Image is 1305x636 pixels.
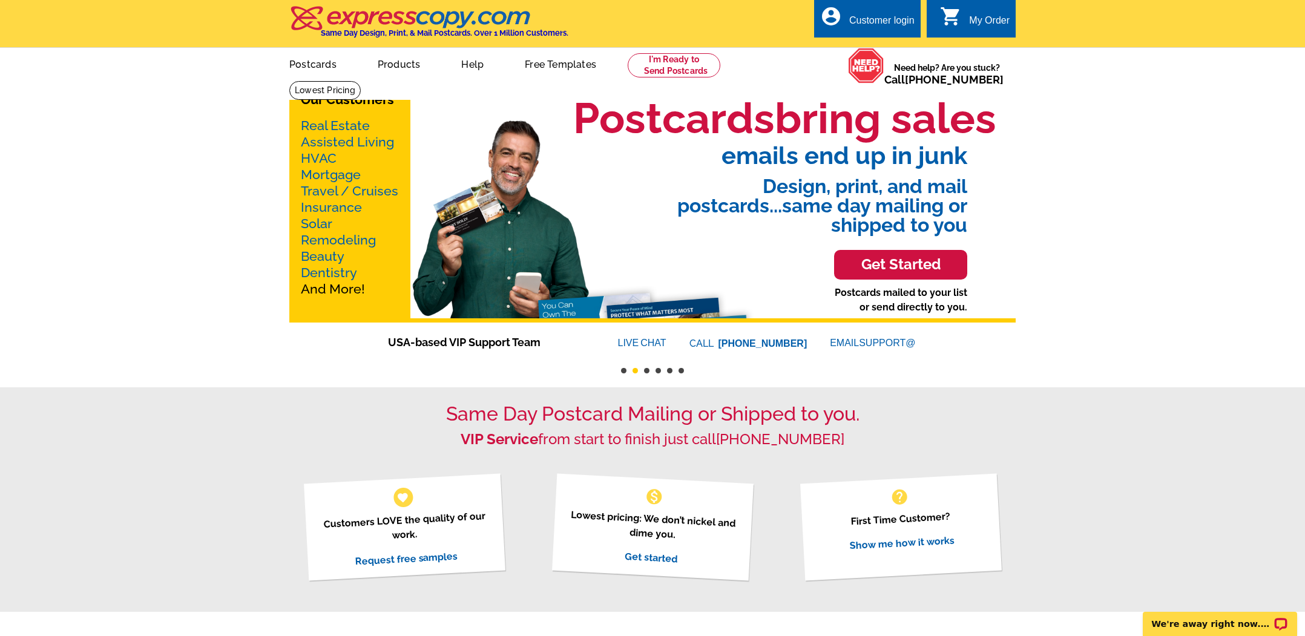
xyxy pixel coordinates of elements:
a: [PHONE_NUMBER] [716,430,844,448]
span: Call [884,73,1004,86]
span: monetization_on [645,487,664,507]
a: Request free samples [354,550,458,567]
h3: Get Started [849,256,952,274]
a: Products [358,49,440,77]
a: Get started [624,550,677,565]
a: Get Started [834,235,967,286]
a: [PHONE_NUMBER] [905,73,1004,86]
a: Help [442,49,503,77]
a: Mortgage [301,167,361,182]
a: Travel / Cruises [301,183,398,198]
p: And More! [301,117,399,297]
a: Free Templates [505,49,616,77]
h4: Same Day Design, Print, & Mail Postcards. Over 1 Million Customers. [321,28,568,38]
a: Solar [301,216,332,231]
a: Beauty [301,249,344,264]
p: First Time Customer? [815,507,985,531]
font: SUPPORT@ [859,336,917,350]
a: Real Estate [301,118,370,133]
span: USA-based VIP Support Team [388,334,582,350]
span: Design, print, and mail postcards...same day mailing or shipped to you [544,168,967,235]
a: HVAC [301,151,337,166]
font: CALL [689,336,715,351]
div: Customer login [849,15,915,32]
button: 1 of 6 [621,368,626,373]
a: LIVECHAT [618,338,666,348]
button: 3 of 6 [644,368,649,373]
button: 6 of 6 [679,368,684,373]
a: EMAILSUPPORT@ [830,338,917,348]
a: account_circle Customer login [820,13,915,28]
iframe: LiveChat chat widget [1135,598,1305,636]
i: shopping_cart [940,5,962,27]
button: 5 of 6 [667,368,672,373]
a: Insurance [301,200,362,215]
h2: from start to finish just call [289,431,1016,448]
i: account_circle [820,5,842,27]
a: shopping_cart My Order [940,13,1010,28]
div: My Order [969,15,1010,32]
button: 2 of 6 [633,368,638,373]
p: Postcards mailed to your list or send directly to you. [835,286,967,315]
p: Lowest pricing: We don’t nickel and dime you. [567,507,738,545]
h1: Same Day Postcard Mailing or Shipped to you. [289,402,1016,425]
a: [PHONE_NUMBER] [718,338,807,349]
span: favorite [396,491,409,503]
p: Customers LOVE the quality of our work. [318,508,490,546]
a: Assisted Living [301,134,394,149]
a: Show me how it works [849,534,955,551]
a: Postcards [270,49,356,77]
strong: VIP Service [461,430,538,448]
span: emails end up in junk [544,143,967,168]
h1: Postcards bring sales [573,93,996,143]
button: 4 of 6 [656,368,661,373]
img: help [848,48,884,84]
a: Same Day Design, Print, & Mail Postcards. Over 1 Million Customers. [289,15,568,38]
a: Dentistry [301,265,357,280]
a: Remodeling [301,232,376,248]
font: LIVE [618,336,641,350]
span: Need help? Are you stuck? [884,62,1010,86]
span: help [890,487,909,507]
